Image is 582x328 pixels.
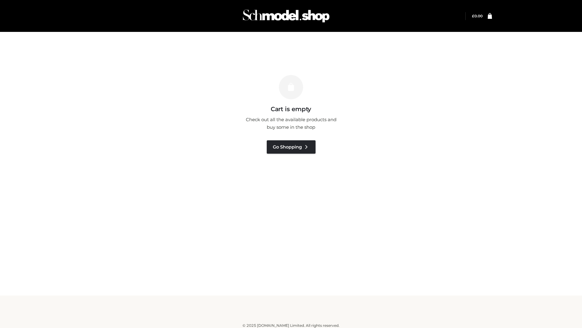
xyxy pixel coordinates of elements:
[104,105,478,113] h3: Cart is empty
[472,14,483,18] a: £0.00
[267,140,316,154] a: Go Shopping
[472,14,474,18] span: £
[241,4,332,28] img: Schmodel Admin 964
[242,116,339,131] p: Check out all the available products and buy some in the shop
[472,14,483,18] bdi: 0.00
